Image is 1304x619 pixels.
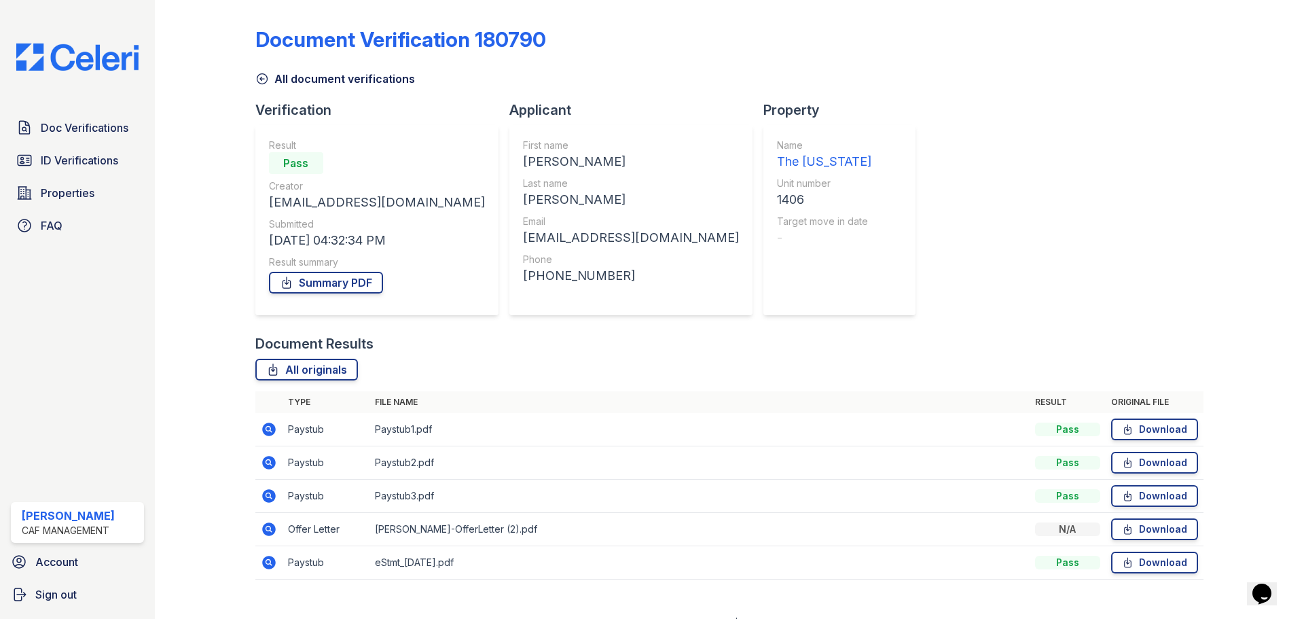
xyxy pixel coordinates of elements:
[283,513,369,546] td: Offer Letter
[777,139,871,152] div: Name
[777,139,871,171] a: Name The [US_STATE]
[269,272,383,294] a: Summary PDF
[369,446,1030,480] td: Paystub2.pdf
[523,152,739,171] div: [PERSON_NAME]
[1035,423,1100,436] div: Pass
[777,152,871,171] div: The [US_STATE]
[41,120,128,136] span: Doc Verifications
[1111,419,1198,440] a: Download
[763,101,926,120] div: Property
[777,215,871,228] div: Target move in date
[1106,391,1203,413] th: Original file
[269,231,485,250] div: [DATE] 04:32:34 PM
[283,480,369,513] td: Paystub
[269,152,323,174] div: Pass
[35,554,78,570] span: Account
[283,413,369,446] td: Paystub
[11,179,144,207] a: Properties
[5,43,149,71] img: CE_Logo_Blue-a8612792a0a2168367f1c8372b55b34899dd931a85d93a1a3d3e32e68fde9ad4.png
[22,508,115,524] div: [PERSON_NAME]
[509,101,763,120] div: Applicant
[1035,489,1100,503] div: Pass
[1247,565,1290,605] iframe: chat widget
[5,581,149,608] a: Sign out
[1111,452,1198,474] a: Download
[1035,456,1100,470] div: Pass
[523,177,739,190] div: Last name
[41,217,62,234] span: FAQ
[269,193,485,212] div: [EMAIL_ADDRESS][DOMAIN_NAME]
[1030,391,1106,413] th: Result
[269,255,485,269] div: Result summary
[269,179,485,193] div: Creator
[255,101,509,120] div: Verification
[255,27,546,52] div: Document Verification 180790
[1035,523,1100,536] div: N/A
[523,253,739,266] div: Phone
[369,391,1030,413] th: File name
[269,139,485,152] div: Result
[523,139,739,152] div: First name
[41,185,94,201] span: Properties
[523,228,739,247] div: [EMAIL_ADDRESS][DOMAIN_NAME]
[523,190,739,209] div: [PERSON_NAME]
[777,190,871,209] div: 1406
[1111,485,1198,507] a: Download
[11,147,144,174] a: ID Verifications
[777,177,871,190] div: Unit number
[41,152,118,169] span: ID Verifications
[523,215,739,228] div: Email
[369,480,1030,513] td: Paystub3.pdf
[283,446,369,480] td: Paystub
[283,391,369,413] th: Type
[5,548,149,576] a: Account
[1111,518,1198,540] a: Download
[255,334,374,353] div: Document Results
[255,359,358,381] a: All originals
[777,228,871,247] div: -
[1035,556,1100,569] div: Pass
[523,266,739,285] div: [PHONE_NUMBER]
[369,413,1030,446] td: Paystub1.pdf
[369,513,1030,546] td: [PERSON_NAME]-OfferLetter (2).pdf
[22,524,115,537] div: CAF Management
[269,217,485,231] div: Submitted
[255,71,415,87] a: All document verifications
[35,586,77,603] span: Sign out
[283,546,369,580] td: Paystub
[369,546,1030,580] td: eStmt_[DATE].pdf
[1111,552,1198,573] a: Download
[11,114,144,141] a: Doc Verifications
[11,212,144,239] a: FAQ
